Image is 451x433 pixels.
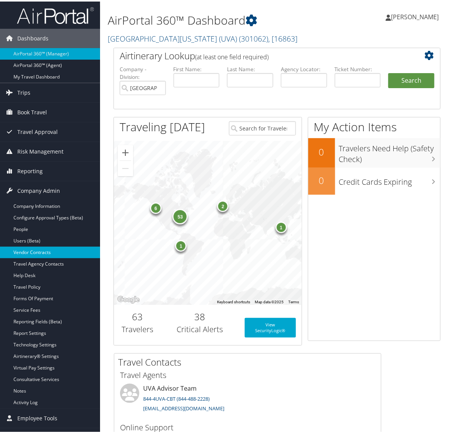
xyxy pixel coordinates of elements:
[116,293,141,303] img: Google
[17,5,94,23] img: airportal-logo.png
[116,293,141,303] a: Open this area in Google Maps (opens a new window)
[308,117,440,134] h1: My Action Items
[108,11,334,27] h1: AirPortal 360™ Dashboard
[308,172,335,186] h2: 0
[308,137,440,166] a: 0Travelers Need Help (Safety Check)
[175,239,187,250] div: 1
[229,120,296,134] input: Search for Traveler
[143,394,210,401] a: 844-4UVA-CBT (844-488-2228)
[167,309,233,322] h2: 38
[339,138,440,163] h3: Travelers Need Help (Safety Check)
[339,171,440,186] h3: Credit Cards Expiring
[120,421,375,431] h3: Online Support
[143,403,224,410] a: [EMAIL_ADDRESS][DOMAIN_NAME]
[386,4,446,27] a: [PERSON_NAME]
[116,382,248,420] li: UVA Advisor Team
[118,144,133,159] button: Zoom in
[245,316,296,336] a: View SecurityLogic®
[388,72,434,87] button: Search
[335,64,381,72] label: Ticket Number:
[174,64,220,72] label: First Name:
[17,180,60,199] span: Company Admin
[275,220,287,232] div: 1
[289,298,299,303] a: Terms (opens in new tab)
[195,51,269,60] span: (at least one field required)
[172,207,188,223] div: 53
[118,159,133,175] button: Zoom out
[17,140,63,160] span: Risk Management
[150,201,162,212] div: 6
[217,298,251,303] button: Keyboard shortcuts
[391,11,439,20] span: [PERSON_NAME]
[17,121,58,140] span: Travel Approval
[17,407,57,426] span: Employee Tools
[120,309,155,322] h2: 63
[108,32,297,42] a: [GEOGRAPHIC_DATA][US_STATE] (UVA)
[120,323,155,333] h3: Travelers
[17,82,30,101] span: Trips
[239,32,268,42] span: ( 301062 )
[308,166,440,193] a: 0Credit Cards Expiring
[268,32,297,42] span: , [ 16863 ]
[217,199,229,211] div: 2
[17,101,47,120] span: Book Travel
[227,64,273,72] label: Last Name:
[118,354,381,367] h2: Travel Contacts
[17,160,43,179] span: Reporting
[120,64,166,80] label: Company - Division:
[120,117,205,134] h1: Traveling [DATE]
[255,298,284,303] span: Map data ©2025
[281,64,327,72] label: Agency Locator:
[308,144,335,157] h2: 0
[17,27,48,47] span: Dashboards
[120,48,407,61] h2: Airtinerary Lookup
[167,323,233,333] h3: Critical Alerts
[120,368,375,379] h3: Travel Agents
